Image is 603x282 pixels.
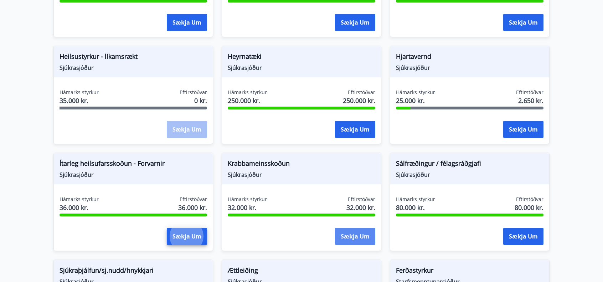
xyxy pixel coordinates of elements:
[228,52,375,64] span: Heyrnatæki
[178,203,207,212] span: 36.000 kr.
[228,171,375,179] span: Sjúkrasjóður
[228,203,267,212] span: 32.000 kr.
[348,196,375,203] span: Eftirstöðvar
[503,121,543,138] button: Sækja um
[60,171,207,179] span: Sjúkrasjóður
[60,52,207,64] span: Heilsustyrkur - líkamsrækt
[516,196,543,203] span: Eftirstöðvar
[228,159,375,171] span: Krabbameinsskoðun
[396,52,543,64] span: Hjartavernd
[60,266,207,278] span: Sjúkraþjálfun/sj.nudd/hnykkjari
[180,196,207,203] span: Eftirstöðvar
[60,64,207,72] span: Sjúkrasjóður
[348,89,375,96] span: Eftirstöðvar
[396,96,435,105] span: 25.000 kr.
[335,228,375,245] button: Sækja um
[503,14,543,31] button: Sækja um
[346,203,375,212] span: 32.000 kr.
[396,64,543,72] span: Sjúkrasjóður
[396,171,543,179] span: Sjúkrasjóður
[167,14,207,31] button: Sækja um
[228,96,267,105] span: 250.000 kr.
[396,196,435,203] span: Hámarks styrkur
[335,14,375,31] button: Sækja um
[396,203,435,212] span: 80.000 kr.
[396,89,435,96] span: Hámarks styrkur
[503,228,543,245] button: Sækja um
[518,96,543,105] span: 2.650 kr.
[180,89,207,96] span: Eftirstöðvar
[516,89,543,96] span: Eftirstöðvar
[515,203,543,212] span: 80.000 kr.
[60,196,99,203] span: Hámarks styrkur
[343,96,375,105] span: 250.000 kr.
[60,89,99,96] span: Hámarks styrkur
[194,96,207,105] span: 0 kr.
[396,266,543,278] span: Ferðastyrkur
[60,96,99,105] span: 35.000 kr.
[167,228,207,245] button: Sækja um
[335,121,375,138] button: Sækja um
[228,64,375,72] span: Sjúkrasjóður
[228,89,267,96] span: Hámarks styrkur
[396,159,543,171] span: Sálfræðingur / félagsráðgjafi
[228,196,267,203] span: Hámarks styrkur
[60,159,207,171] span: Ítarleg heilsufarsskoðun - Forvarnir
[228,266,375,278] span: Ættleiðing
[60,203,99,212] span: 36.000 kr.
